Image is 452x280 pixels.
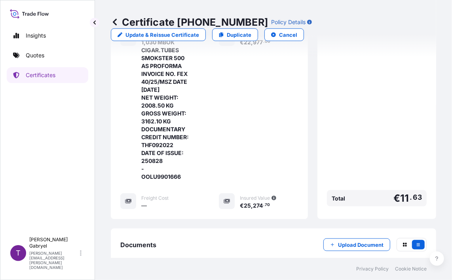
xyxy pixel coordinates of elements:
span: . [410,195,412,200]
span: 11 [400,193,409,203]
a: Privacy Policy [356,266,389,272]
span: — [141,202,147,210]
p: Certificates [26,71,55,79]
p: Upload Document [338,241,384,249]
p: Cancel [279,31,297,39]
a: Quotes [7,47,88,63]
span: Freight Cost [141,195,169,201]
span: 1,030 MBOK CIGAR.TUBES SMOKSTER 500 AS PROFORMA INVOICE NO. FEX 40/25/MSZ DATE [DATE] NET WEIGHT:... [141,38,200,181]
span: 274 [253,203,263,208]
p: Update & Reissue Certificate [125,31,199,39]
a: Certificates [7,67,88,83]
a: Update & Reissue Certificate [111,28,206,41]
span: € [240,203,244,208]
a: Cookie Notice [395,266,427,272]
p: Quotes [26,51,44,59]
a: Insights [7,28,88,44]
p: [PERSON_NAME] Gabryel [29,236,78,249]
p: Certificate [PHONE_NUMBER] [111,16,268,28]
span: 70 [265,204,270,206]
p: Policy Details [271,18,306,26]
span: 63 [413,195,422,200]
button: Upload Document [323,238,390,251]
a: Duplicate [212,28,258,41]
p: Duplicate [227,31,251,39]
span: Total [332,195,345,202]
span: 25 [244,203,251,208]
span: € [393,193,400,203]
span: Insured Value [240,195,270,201]
span: T [16,249,21,257]
span: , [251,203,253,208]
span: . [263,204,264,206]
p: [PERSON_NAME][EMAIL_ADDRESS][PERSON_NAME][DOMAIN_NAME] [29,251,78,270]
span: Documents [120,241,156,249]
p: Insights [26,32,46,40]
button: Cancel [264,28,304,41]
